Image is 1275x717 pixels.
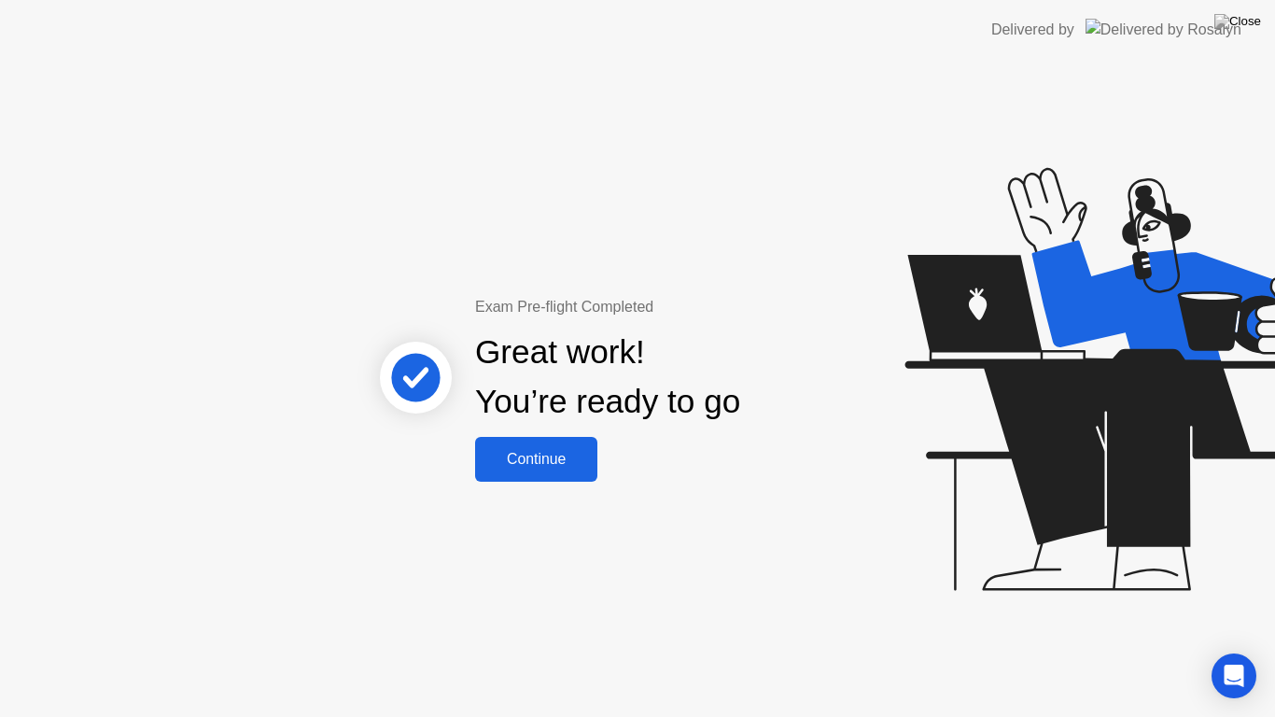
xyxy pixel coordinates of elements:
[475,328,740,427] div: Great work! You’re ready to go
[1212,654,1256,698] div: Open Intercom Messenger
[1086,19,1241,40] img: Delivered by Rosalyn
[475,296,861,318] div: Exam Pre-flight Completed
[991,19,1074,41] div: Delivered by
[475,437,597,482] button: Continue
[481,451,592,468] div: Continue
[1214,14,1261,29] img: Close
